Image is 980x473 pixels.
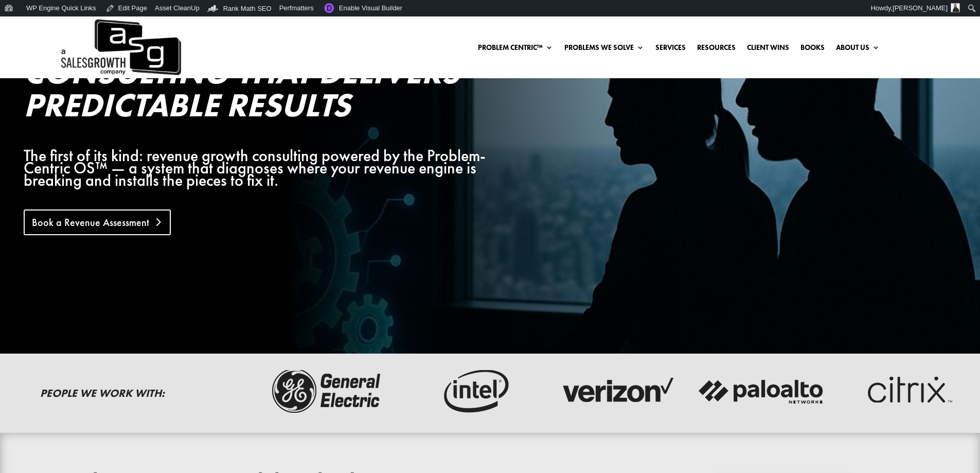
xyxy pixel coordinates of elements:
a: A Sales Growth Company Logo [59,16,181,78]
div: v 4.0.25 [29,16,50,25]
a: Client Wins [747,44,789,55]
a: About Us [836,44,880,55]
div: Keywords by Traffic [114,66,173,73]
span: Rank Math SEO [223,5,272,12]
img: ge-logo-dark [263,365,392,417]
img: logo_orange.svg [16,16,25,25]
img: ASG Co. Logo [59,16,181,78]
img: critix-logo-dark [842,365,970,417]
img: palato-networks-logo-dark [697,365,826,417]
a: Book a Revenue Assessment [24,209,171,235]
img: tab_keywords_by_traffic_grey.svg [102,65,111,73]
span: [PERSON_NAME] [893,4,948,12]
a: Services [655,44,686,55]
a: Problem Centric™ [478,44,553,55]
a: Problems We Solve [564,44,644,55]
div: The first of its kind: revenue growth consulting powered by the Problem-Centric OS™ — a system th... [24,150,506,186]
div: Domain Overview [39,66,92,73]
div: Domain: [DOMAIN_NAME] [27,27,113,35]
img: intel-logo-dark [408,365,537,417]
img: tab_domain_overview_orange.svg [28,65,36,73]
a: Resources [697,44,736,55]
a: Books [800,44,825,55]
img: website_grey.svg [16,27,25,35]
img: verizon-logo-dark [553,365,681,417]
